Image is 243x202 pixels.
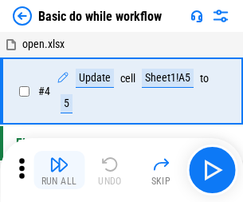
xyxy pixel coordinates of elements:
img: Settings menu [211,6,230,26]
img: Support [190,10,203,22]
div: to [200,73,209,85]
div: Run All [41,176,77,186]
img: Main button [199,157,225,183]
img: Run All [49,155,69,174]
span: # 4 [38,85,50,97]
button: Run All [33,151,84,189]
div: 5 [61,94,73,113]
span: open.xlsx [22,38,65,50]
div: Skip [151,176,171,186]
button: Skip [135,151,186,189]
div: Update [76,69,114,88]
div: cell [120,73,135,85]
div: Basic do while workflow [38,9,162,24]
div: Sheet1!A5 [142,69,194,88]
img: Back [13,6,32,26]
img: Skip [151,155,170,174]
